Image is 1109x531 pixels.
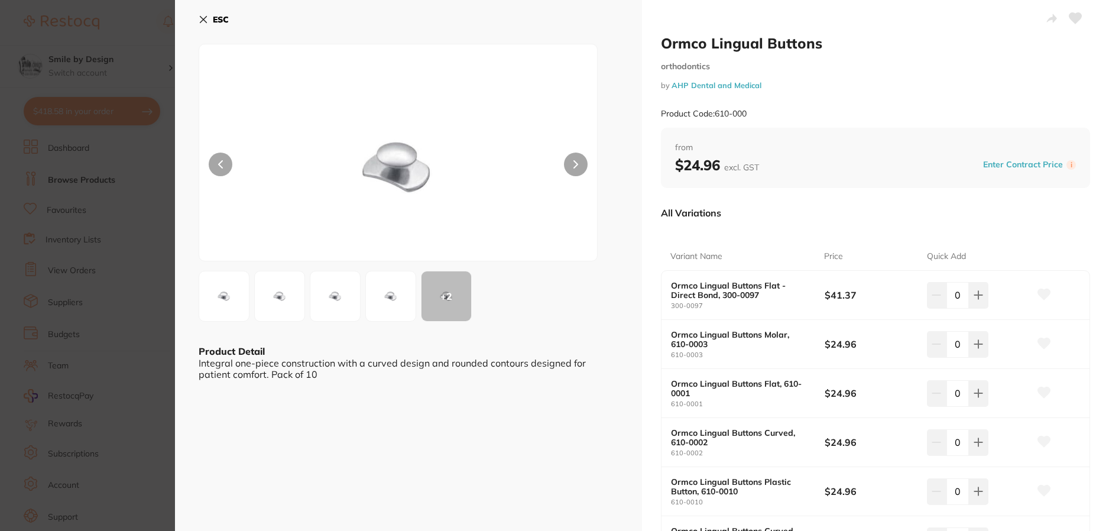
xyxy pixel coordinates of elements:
p: Variant Name [670,251,722,263]
small: 610-0010 [671,498,825,506]
small: orthodontics [661,61,1090,72]
button: Enter Contract Price [980,159,1066,170]
img: cGctNjEzNjg [369,275,412,318]
b: $24.96 [825,436,917,449]
small: 610-0003 [671,351,825,359]
small: 300-0097 [671,302,825,310]
h2: Ormco Lingual Buttons [661,34,1090,52]
b: Ormco Lingual Buttons Flat, 610-0001 [671,379,809,398]
b: $24.96 [825,338,917,351]
b: $41.37 [825,289,917,302]
small: 610-0002 [671,449,825,457]
b: ESC [213,14,229,25]
b: Ormco Lingual Buttons Molar, 610-0003 [671,330,809,349]
b: $24.96 [825,387,917,400]
img: cGctNjEzNjY [203,275,245,318]
b: $24.96 [675,156,759,174]
label: i [1066,160,1076,170]
small: 610-0001 [671,400,825,408]
div: Integral one-piece construction with a curved design and rounded contours designed for patient co... [199,358,618,380]
img: cGctNjEzNjc [314,275,356,318]
p: Quick Add [927,251,966,263]
img: cGctNjEzNjY [279,74,518,261]
p: Price [824,251,843,263]
b: $24.96 [825,485,917,498]
img: cGctNjEzNzA [258,275,301,318]
span: excl. GST [724,162,759,173]
button: +2 [421,271,472,322]
b: Ormco Lingual Buttons Curved, 610-0002 [671,428,809,447]
button: ESC [199,9,229,30]
small: Product Code: 610-000 [661,109,747,119]
span: from [675,142,1076,154]
p: All Variations [661,207,721,219]
small: by [661,81,1090,90]
b: Ormco Lingual Buttons Plastic Button, 610-0010 [671,477,809,496]
b: Product Detail [199,345,265,357]
a: AHP Dental and Medical [672,80,761,90]
b: Ormco Lingual Buttons Flat - Direct Bond, 300-0097 [671,281,809,300]
div: + 2 [421,271,471,321]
